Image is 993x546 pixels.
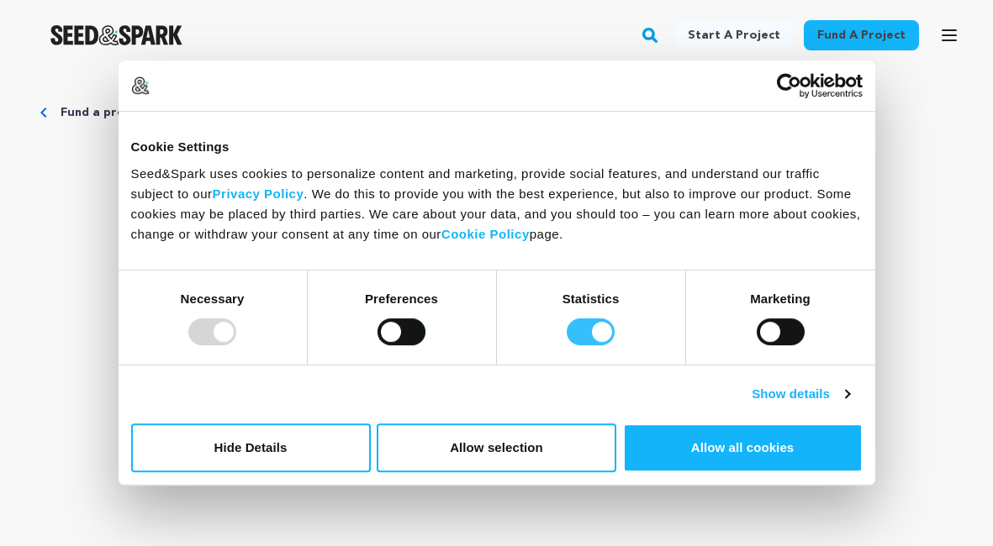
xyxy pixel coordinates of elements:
a: Usercentrics Cookiebot - opens in a new window [716,73,863,98]
img: Seed&Spark Logo Dark Mode [50,25,182,45]
a: Show details [752,384,849,404]
a: Fund a project [804,20,919,50]
button: Allow selection [377,423,616,472]
strong: Necessary [181,291,245,306]
img: logo [131,76,150,95]
a: Start a project [674,20,794,50]
strong: Marketing [750,291,811,306]
a: Cookie Policy [441,227,530,241]
div: Breadcrumb [40,104,953,121]
div: Seed&Spark uses cookies to personalize content and marketing, provide social features, and unders... [131,164,863,244]
div: Cookie Settings [131,137,863,157]
button: Allow all cookies [623,423,863,472]
a: Fund a project [61,104,148,121]
strong: Preferences [365,291,438,306]
a: Seed&Spark Homepage [50,25,182,45]
button: Hide Details [131,423,371,472]
strong: Statistics [563,291,620,306]
a: Privacy Policy [213,186,304,201]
